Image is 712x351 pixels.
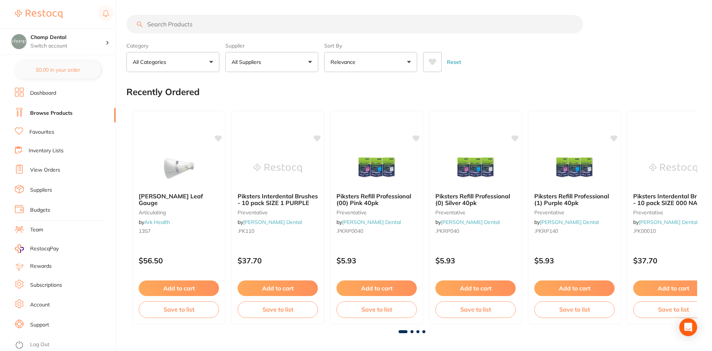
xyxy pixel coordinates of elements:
[336,280,417,296] button: Add to cart
[435,280,516,296] button: Add to cart
[336,209,417,215] small: preventative
[441,219,500,225] a: [PERSON_NAME] Dental
[342,219,401,225] a: [PERSON_NAME] Dental
[30,301,50,309] a: Account
[15,10,62,19] img: Restocq Logo
[133,58,169,66] p: All Categories
[126,52,219,72] button: All Categories
[336,256,417,265] p: $5.93
[435,193,516,207] b: Piksters Refill Professional (0) Silver 40pk
[12,34,26,49] img: Chomp Dental
[139,193,219,207] b: Huffman Leaf Gauge
[534,219,599,225] span: by
[126,15,583,33] input: Search Products
[540,219,599,225] a: [PERSON_NAME] Dental
[243,219,302,225] a: [PERSON_NAME] Dental
[352,150,401,187] img: Piksters Refill Professional (00) Pink 40pk
[139,219,170,225] span: by
[550,150,599,187] img: Piksters Refill Professional (1) Purple 40pk
[29,129,54,136] a: Favourites
[534,256,615,265] p: $5.93
[331,58,358,66] p: Relevance
[30,207,50,214] a: Budgets
[30,110,73,117] a: Browse Products
[225,42,318,49] label: Supplier
[238,256,318,265] p: $37.70
[30,321,49,329] a: Support
[15,61,101,79] button: $0.00 in your order
[534,228,615,234] small: .PKRP140
[15,244,59,253] a: RestocqPay
[232,58,264,66] p: All Suppliers
[534,209,615,215] small: preventative
[238,209,318,215] small: preventative
[30,42,106,50] p: Switch account
[225,52,318,72] button: All Suppliers
[15,6,62,23] a: Restocq Logo
[435,228,516,234] small: .PKRP040
[451,150,500,187] img: Piksters Refill Professional (0) Silver 40pk
[30,341,49,348] a: Log Out
[139,256,219,265] p: $56.50
[534,301,615,318] button: Save to list
[336,219,401,225] span: by
[30,90,56,97] a: Dashboard
[30,245,59,253] span: RestocqPay
[126,87,200,97] h2: Recently Ordered
[30,166,60,174] a: View Orders
[238,301,318,318] button: Save to list
[29,147,64,155] a: Inventory Lists
[435,256,516,265] p: $5.93
[126,42,219,49] label: Category
[30,226,43,234] a: Team
[324,42,417,49] label: Sort By
[336,228,417,234] small: .PKRP0040
[435,219,500,225] span: by
[238,280,318,296] button: Add to cart
[336,193,417,207] b: Piksters Refill Professional (00) Pink 40pk
[534,280,615,296] button: Add to cart
[445,52,463,72] button: Reset
[238,193,318,207] b: Piksters Interdental Brushes - 10 pack SIZE 1 PURPLE
[139,209,219,215] small: articulating
[139,301,219,318] button: Save to list
[238,219,302,225] span: by
[639,219,697,225] a: [PERSON_NAME] Dental
[15,244,24,253] img: RestocqPay
[534,193,615,207] b: Piksters Refill Professional (1) Purple 40pk
[144,219,170,225] a: Ark Health
[435,301,516,318] button: Save to list
[155,150,203,187] img: Huffman Leaf Gauge
[649,150,697,187] img: Piksters Interdental Brushes - 10 pack SIZE 000 NAVY
[679,318,697,336] div: Open Intercom Messenger
[15,339,113,351] button: Log Out
[336,301,417,318] button: Save to list
[30,186,52,194] a: Suppliers
[435,209,516,215] small: preventative
[254,150,302,187] img: Piksters Interdental Brushes - 10 pack SIZE 1 PURPLE
[30,282,62,289] a: Subscriptions
[30,34,106,41] h4: Chomp Dental
[238,228,318,234] small: .PK110
[139,228,219,234] small: 1357
[30,263,52,270] a: Rewards
[139,280,219,296] button: Add to cart
[324,52,417,72] button: Relevance
[633,219,697,225] span: by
